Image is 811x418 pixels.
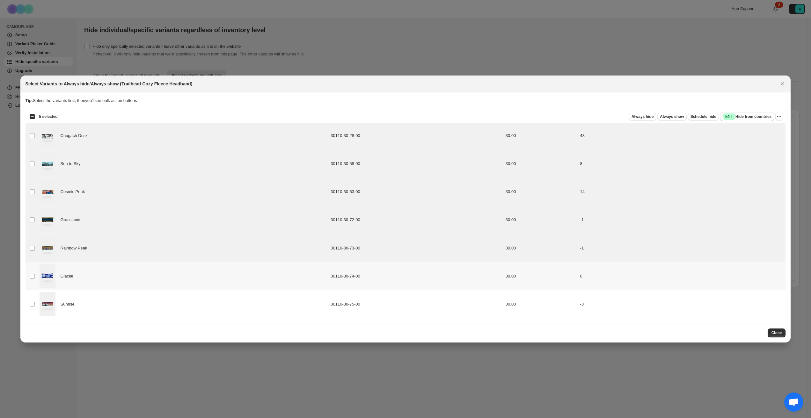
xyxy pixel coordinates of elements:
span: Hide from countries [723,113,771,120]
td: 30.00 [504,290,578,318]
h2: Select Variants to Always hide/Always show (Trailhead Cozy Fleece Headband) [26,81,193,87]
td: 30.00 [504,262,578,290]
span: Glacial [61,273,77,279]
td: -1 [578,206,786,234]
img: Trailhead_cozy_fleece_headband_sunrise.png [40,292,55,316]
td: 30.00 [504,206,578,234]
span: 5 selected [39,114,58,119]
td: 30110-30-74-00 [329,262,504,290]
span: Rainbow Peak [61,245,91,251]
span: Cosmic Peak [61,189,88,195]
img: Alpine-fit-TrailheadcozyfleeceHeadband-seatosky_1.png [40,152,55,176]
span: Grasslands [61,217,85,223]
span: Sunrise [61,301,78,307]
button: Close [768,328,786,337]
button: Close [778,79,787,88]
td: 43 [578,122,786,150]
td: 30110-30-58-00 [329,150,504,178]
button: Always hide [629,113,656,120]
td: 30.00 [504,234,578,262]
td: 30.00 [504,150,578,178]
td: 30.00 [504,178,578,206]
img: Trailhead_cozy_fleece_headband_Glacial.png [40,264,55,288]
img: Trailhead_cozy_fleece_headbandRainbow_peak.png [40,236,55,260]
td: 30110-30-75-00 [329,290,504,318]
strong: Tip: [26,98,33,103]
img: Trailhead_cozy_fleece_headband_Grasslands.png [40,208,55,232]
span: ENT [725,114,733,119]
td: 30.00 [504,122,578,150]
td: 30110-30-28-00 [329,122,504,150]
span: Sea to Sky [61,161,84,167]
td: 30110-30-73-00 [329,234,504,262]
td: 8 [578,150,786,178]
button: SuccessENTHide from countries [720,112,774,121]
button: Schedule hide [688,113,719,120]
span: Chugach Dusk [61,133,91,139]
p: Select the variants first, then you'll see bulk action buttons [26,97,786,104]
span: Schedule hide [690,114,716,119]
button: More actions [775,113,783,120]
td: 14 [578,178,786,206]
td: -3 [578,290,786,318]
img: Alpine-fit-TrailheadcozyfleeceHeadband-chugach_2.png [40,124,55,148]
td: 0 [578,262,786,290]
img: Alpine-fit-TrailheadcozyfleeceHeadband-Cosmic_1.png [40,180,55,204]
span: Close [771,330,782,335]
td: -1 [578,234,786,262]
td: 30110-30-63-00 [329,178,504,206]
td: 30110-30-72-00 [329,206,504,234]
button: Always show [657,113,686,120]
div: Open chat [784,393,803,412]
span: Always hide [632,114,654,119]
span: Always show [660,114,684,119]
